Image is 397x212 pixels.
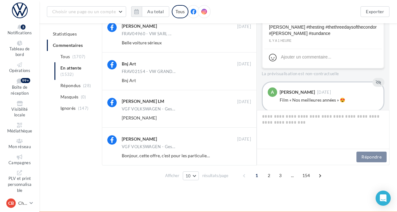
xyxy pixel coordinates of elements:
[60,82,81,89] span: Répondus
[122,136,157,142] div: [PERSON_NAME]
[262,69,384,77] div: La prévisualisation est non-contractuelle
[78,106,89,111] span: (147)
[186,173,191,178] span: 10
[280,97,378,103] div: Film « Nos meilleures années » 😍
[21,78,30,83] div: 99+
[21,25,25,30] div: 3
[288,170,298,181] span: ...
[122,98,164,104] div: [PERSON_NAME] LM
[122,78,136,83] span: Bnj Art
[5,77,34,97] a: Boîte de réception 99+
[269,38,377,44] div: il y a 1 heure
[237,137,251,142] span: [DATE]
[122,40,162,45] span: Belle voiture sérieux
[83,83,91,88] span: (28)
[122,70,176,74] span: FRAV02154 - VW GRAND...
[271,89,274,95] span: a
[9,68,30,73] span: Opérations
[122,153,255,158] span: Bonjour, cette offre, c’est pour les particuliers ou les professionnels ?
[7,128,32,133] span: Médiathèque
[47,6,126,17] button: Choisir une page ou un compte
[131,6,169,17] button: Au total
[361,6,389,17] button: Exporter
[300,170,313,181] span: 154
[122,145,175,149] span: VGF VOLKSWAGEN - Ges...
[72,54,86,59] span: (1707)
[356,152,387,162] button: Répondre
[376,191,391,206] div: Open Intercom Messenger
[9,46,30,57] span: Tableau de bord
[237,61,251,67] span: [DATE]
[264,170,274,181] span: 2
[8,30,32,35] span: Notifications
[8,176,32,193] span: PLV et print personnalisable
[11,107,28,118] span: Visibilité locale
[122,32,171,36] span: FRAV04960 - VW SARL ...
[5,61,34,75] a: Opérations
[60,94,78,100] span: Masqués
[60,105,75,111] span: Ignorés
[5,100,34,119] a: Visibilité locale
[280,90,315,94] div: [PERSON_NAME]
[5,169,34,194] a: PLV et print personnalisable
[275,170,285,181] span: 3
[5,197,34,209] a: CB Chjara BRUSCHINI CARDOSI
[8,200,14,206] span: CB
[8,144,31,149] span: Mon réseau
[8,160,31,165] span: Campagnes
[5,137,34,151] a: Mon réseau
[122,107,175,111] span: VGF VOLKSWAGEN - Ges...
[183,171,199,180] button: 10
[172,5,188,18] div: Tous
[5,23,34,37] button: Notifications 3
[52,9,116,14] span: Choisir une page ou un compte
[237,24,251,30] span: [DATE]
[202,173,228,179] span: résultats/page
[53,31,77,36] span: Statistiques
[11,85,29,96] span: Boîte de réception
[269,54,277,61] svg: Emoji
[5,121,34,135] a: Médiathèque
[122,115,157,120] span: [PERSON_NAME]
[142,6,169,17] button: Au total
[317,90,331,94] span: [DATE]
[122,23,157,29] div: [PERSON_NAME]
[5,153,34,167] a: Campagnes
[281,54,331,60] div: Ajouter un commentaire...
[60,53,70,60] span: Tous
[165,173,179,179] span: Afficher
[252,170,262,181] span: 1
[5,39,34,59] a: Tableau de bord
[18,200,27,206] p: Chjara BRUSCHINI CARDOSI
[237,99,251,105] span: [DATE]
[81,94,86,99] span: (0)
[122,61,136,67] div: Bnj Art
